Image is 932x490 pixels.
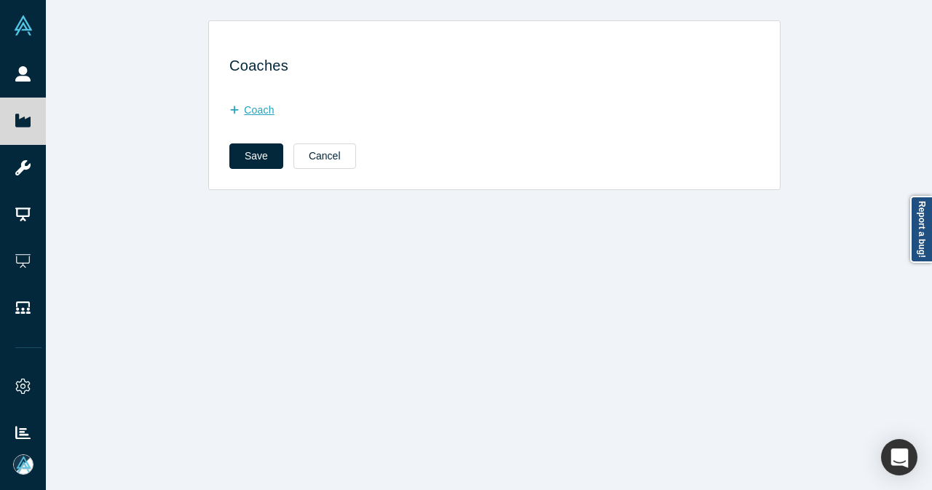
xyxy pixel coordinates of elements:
[293,143,356,169] button: Cancel
[13,454,33,475] img: Mia Scott's Account
[13,15,33,36] img: Alchemist Vault Logo
[229,57,759,74] h3: Coaches
[229,98,290,123] button: Coach
[910,196,932,263] a: Report a bug!
[229,143,283,169] button: Save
